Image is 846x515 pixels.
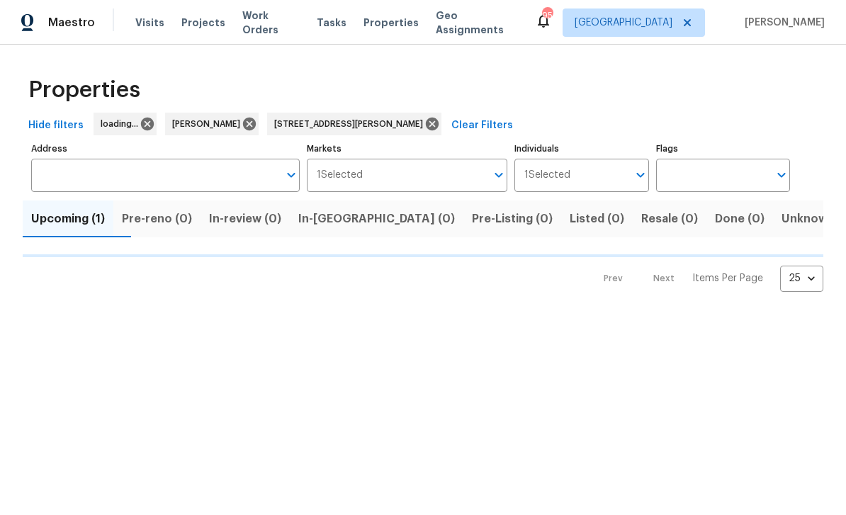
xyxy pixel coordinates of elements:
[489,165,509,185] button: Open
[631,165,650,185] button: Open
[281,165,301,185] button: Open
[317,18,346,28] span: Tasks
[181,16,225,30] span: Projects
[656,145,790,153] label: Flags
[298,209,455,229] span: In-[GEOGRAPHIC_DATA] (0)
[94,113,157,135] div: loading...
[267,113,441,135] div: [STREET_ADDRESS][PERSON_NAME]
[28,117,84,135] span: Hide filters
[451,117,513,135] span: Clear Filters
[242,9,300,37] span: Work Orders
[739,16,825,30] span: [PERSON_NAME]
[715,209,765,229] span: Done (0)
[436,9,518,37] span: Geo Assignments
[172,117,246,131] span: [PERSON_NAME]
[542,9,552,23] div: 95
[472,209,553,229] span: Pre-Listing (0)
[31,145,300,153] label: Address
[209,209,281,229] span: In-review (0)
[23,113,89,139] button: Hide filters
[122,209,192,229] span: Pre-reno (0)
[570,209,624,229] span: Listed (0)
[48,16,95,30] span: Maestro
[363,16,419,30] span: Properties
[446,113,519,139] button: Clear Filters
[575,16,672,30] span: [GEOGRAPHIC_DATA]
[524,169,570,181] span: 1 Selected
[28,83,140,97] span: Properties
[692,271,763,285] p: Items Per Page
[135,16,164,30] span: Visits
[165,113,259,135] div: [PERSON_NAME]
[780,260,823,297] div: 25
[641,209,698,229] span: Resale (0)
[772,165,791,185] button: Open
[31,209,105,229] span: Upcoming (1)
[101,117,144,131] span: loading...
[514,145,648,153] label: Individuals
[307,145,508,153] label: Markets
[590,266,823,292] nav: Pagination Navigation
[274,117,429,131] span: [STREET_ADDRESS][PERSON_NAME]
[317,169,363,181] span: 1 Selected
